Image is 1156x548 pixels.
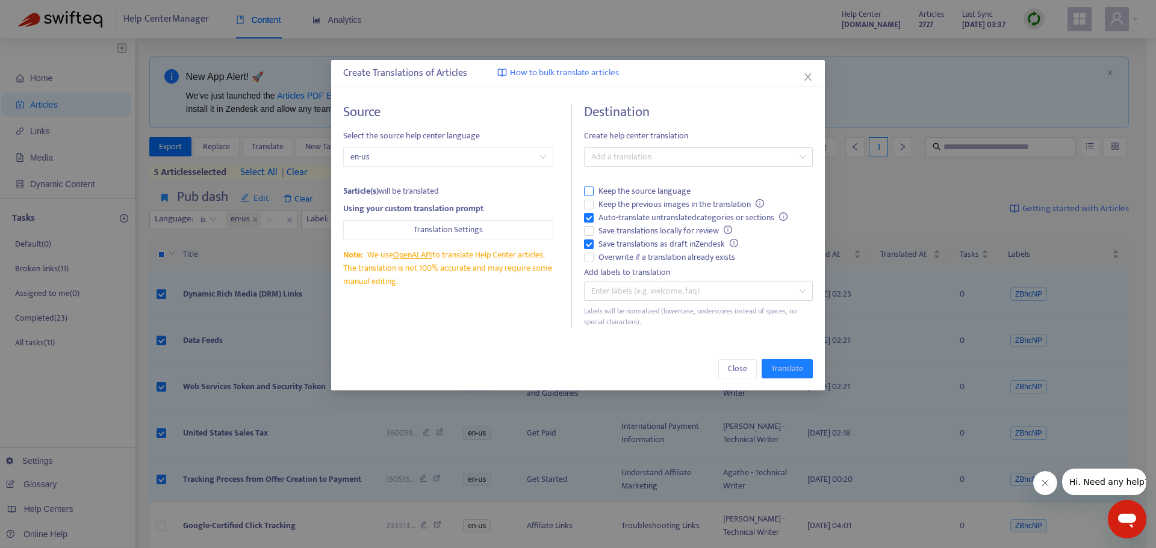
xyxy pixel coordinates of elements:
[343,248,553,288] div: We use to translate Help Center articles. The translation is not 100% accurate and may require so...
[762,359,813,378] button: Translate
[718,359,757,378] button: Close
[343,104,553,120] h4: Source
[594,238,743,251] span: Save translations as draft in Zendesk
[584,306,813,328] div: Labels will be normalized (lowercase, underscores instead of spaces, no special characters).
[730,239,738,247] span: info-circle
[343,220,553,239] button: Translation Settings
[510,66,619,80] span: How to bulk translate articles
[1108,500,1146,538] iframe: Button to launch messaging window
[779,212,788,221] span: info-circle
[1033,471,1057,495] iframe: Close message
[584,129,813,143] span: Create help center translation
[756,199,764,208] span: info-circle
[724,226,732,234] span: info-circle
[343,66,813,81] div: Create Translations of Articles
[343,184,379,198] strong: 5 article(s)
[594,185,695,198] span: Keep the source language
[343,248,362,262] span: Note:
[497,68,507,78] img: image-link
[594,198,769,211] span: Keep the previous images in the translation
[350,148,546,166] span: en-us
[803,72,813,82] span: close
[728,362,747,375] span: Close
[393,248,432,262] a: OpenAI API
[584,104,813,120] h4: Destination
[7,8,87,18] span: Hi. Need any help?
[343,185,553,198] div: will be translated
[414,223,483,236] span: Translation Settings
[343,202,553,215] div: Using your custom translation prompt
[584,266,813,279] div: Add labels to translation
[343,129,553,143] span: Select the source help center language
[801,70,815,84] button: Close
[1062,469,1146,495] iframe: Message from company
[594,211,792,224] span: Auto-translate untranslated categories or sections
[594,224,737,238] span: Save translations locally for review
[497,66,619,80] a: How to bulk translate articles
[594,251,740,264] span: Overwrite if a translation already exists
